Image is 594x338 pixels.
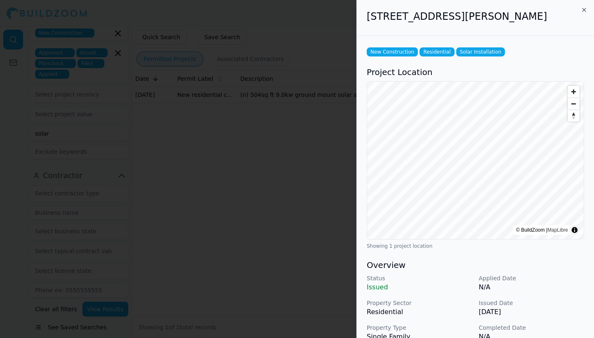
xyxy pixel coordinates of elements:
p: Completed Date [479,324,585,332]
div: © BuildZoom | [516,226,568,234]
p: [DATE] [479,307,585,317]
button: Reset bearing to north [568,110,580,122]
p: Residential [367,307,472,317]
p: Issued [367,282,472,292]
canvas: Map [367,82,584,239]
p: Issued Date [479,299,585,307]
p: Property Type [367,324,472,332]
p: Property Sector [367,299,472,307]
h3: Project Location [367,66,584,78]
summary: Toggle attribution [570,225,580,235]
h2: [STREET_ADDRESS][PERSON_NAME] [367,10,584,23]
a: MapLibre [547,227,568,233]
span: New Construction [367,47,418,56]
button: Zoom in [568,86,580,98]
p: N/A [479,282,585,292]
span: Residential [420,47,454,56]
button: Zoom out [568,98,580,110]
p: Applied Date [479,274,585,282]
div: Showing 1 project location [367,243,584,249]
span: Solar Installation [456,47,505,56]
p: Status [367,274,472,282]
h3: Overview [367,259,584,271]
